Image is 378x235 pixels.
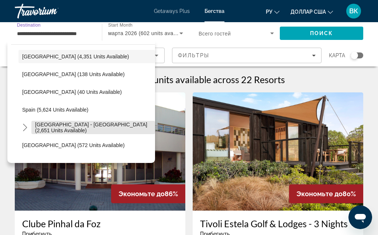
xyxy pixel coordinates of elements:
button: Select destination: Slovakia (40 units available) [18,85,155,99]
span: [GEOGRAPHIC_DATA] - [GEOGRAPHIC_DATA] (2,651 units available) [35,122,151,133]
a: Getaways Plus [154,8,190,14]
h1: 602 Getaways units available across 22 Resorts [93,74,285,85]
button: Select destination: Serbia (138 units available) [18,68,155,81]
button: Search [280,27,363,40]
a: Clube Pinhal da Foz [22,218,178,229]
span: [GEOGRAPHIC_DATA] (4,351 units available) [22,54,129,59]
button: Select destination: Netherlands (678 units available) [18,32,155,45]
span: Фильтры [178,52,210,58]
span: Поиск [310,30,333,36]
a: Бегства [205,8,224,14]
button: Filters [172,48,322,63]
button: Select destination: Switzerland (197 units available) [18,156,155,170]
button: Меню пользователя [344,3,363,19]
input: Select destination [17,29,92,38]
button: Select destination: Sweden (572 units available) [18,139,155,152]
span: Экономьте до [296,190,343,198]
button: Изменить валюту [291,6,333,17]
span: марта 2026 (602 units available) [108,30,188,36]
font: ру [266,9,272,15]
mat-select: Sort by [21,51,158,60]
button: Select destination: Spain (5,624 units available) [18,103,155,116]
span: Destination [17,23,41,27]
span: [GEOGRAPHIC_DATA] (572 units available) [22,142,125,148]
div: 86% [111,184,185,203]
span: Всего гостей [199,31,231,37]
span: Экономьте до [118,190,165,198]
span: Start Month [108,23,133,28]
font: ВК [349,7,358,15]
a: Травориум [15,1,89,21]
span: Spain (5,624 units available) [22,107,89,113]
button: Изменить язык [266,6,279,17]
span: карта [329,50,345,61]
span: [GEOGRAPHIC_DATA] (40 units available) [22,89,122,95]
div: 80% [289,184,363,203]
button: Toggle Spain - Canary Islands (2,651 units available) submenu [18,121,31,134]
div: Destination options [7,41,155,163]
font: доллар США [291,9,326,15]
img: Tivoli Estela Golf & Lodges - 3 Nights [193,92,363,211]
a: Tivoli Estela Golf & Lodges - 3 Nights [200,218,356,229]
button: Select destination: Portugal (4,351 units available) [18,50,155,63]
button: Select destination: Spain - Canary Islands (2,651 units available) [31,121,155,134]
span: [GEOGRAPHIC_DATA] (138 units available) [22,71,125,77]
iframe: Кнопка запуска окна обмена сообщениями [348,205,372,229]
